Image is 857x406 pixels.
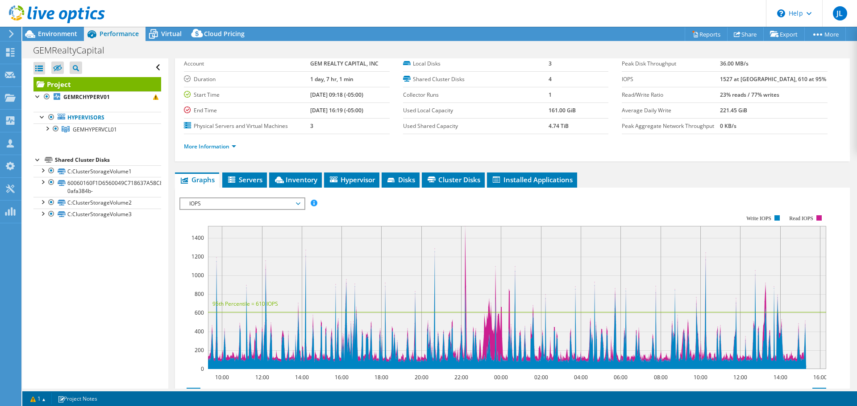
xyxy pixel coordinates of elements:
[100,29,139,38] span: Performance
[685,27,728,41] a: Reports
[184,75,310,84] label: Duration
[574,373,588,381] text: 04:00
[720,91,779,98] b: 23% reads / 77% writes
[549,75,552,83] b: 4
[720,60,749,67] b: 36.00 MB/s
[310,60,379,67] b: GEM REALTY CAPITAL, INC
[415,373,428,381] text: 20:00
[212,300,278,308] text: 95th Percentile = 610 IOPS
[24,393,52,404] a: 1
[549,122,569,130] b: 4.74 TiB
[184,90,310,99] label: Start Time
[403,122,549,131] label: Used Shared Capacity
[335,373,349,381] text: 16:00
[191,234,204,242] text: 1400
[777,9,785,17] svg: \n
[195,346,204,354] text: 200
[804,27,846,41] a: More
[746,215,771,221] text: Write IOPS
[813,373,827,381] text: 16:00
[329,175,375,184] span: Hypervisor
[215,373,229,381] text: 10:00
[227,175,262,184] span: Servers
[29,45,118,55] h1: GEMRealtyCapital
[63,93,110,101] b: GEMRCHYPERV01
[622,59,720,68] label: Peak Disk Throughput
[454,373,468,381] text: 22:00
[33,177,161,197] a: 60060160F1D6560049C718637A58C864-0afa384b-
[720,107,747,114] b: 221.45 GiB
[403,75,549,84] label: Shared Cluster Disks
[654,373,668,381] text: 08:00
[274,175,317,184] span: Inventory
[622,122,720,131] label: Peak Aggregate Network Throughput
[201,365,204,373] text: 0
[549,91,552,98] b: 1
[310,122,313,130] b: 3
[191,253,204,260] text: 1200
[733,373,747,381] text: 12:00
[774,373,787,381] text: 14:00
[491,175,573,184] span: Installed Applications
[255,373,269,381] text: 12:00
[184,122,310,131] label: Physical Servers and Virtual Machines
[33,197,161,209] a: C:ClusterStorageVolume2
[403,106,549,115] label: Used Local Capacity
[403,59,549,68] label: Local Disks
[622,90,720,99] label: Read/Write Ratio
[51,393,104,404] a: Project Notes
[720,122,736,130] b: 0 KB/s
[184,106,310,115] label: End Time
[727,27,764,41] a: Share
[549,107,576,114] b: 161.00 GiB
[403,90,549,99] label: Collector Runs
[191,271,204,279] text: 1000
[720,75,826,83] b: 1527 at [GEOGRAPHIC_DATA], 610 at 95%
[33,77,161,91] a: Project
[386,175,415,184] span: Disks
[195,290,204,298] text: 800
[38,29,77,38] span: Environment
[33,123,161,135] a: GEMHYPERVCL01
[295,373,309,381] text: 14:00
[195,328,204,335] text: 400
[622,106,720,115] label: Average Daily Write
[426,175,480,184] span: Cluster Disks
[694,373,707,381] text: 10:00
[534,373,548,381] text: 02:00
[494,373,508,381] text: 00:00
[204,29,245,38] span: Cloud Pricing
[549,60,552,67] b: 3
[614,373,628,381] text: 06:00
[622,75,720,84] label: IOPS
[310,91,363,98] b: [DATE] 09:18 (-05:00)
[310,75,354,83] b: 1 day, 7 hr, 1 min
[161,29,182,38] span: Virtual
[33,112,161,123] a: Hypervisors
[55,155,161,165] div: Shared Cluster Disks
[33,165,161,177] a: C:ClusterStorageVolume1
[833,6,847,21] span: JL
[33,91,161,103] a: GEMRCHYPERV01
[184,143,236,150] a: More Information
[195,309,204,316] text: 600
[185,198,300,209] span: IOPS
[179,175,215,184] span: Graphs
[184,59,310,68] label: Account
[763,27,805,41] a: Export
[33,209,161,220] a: C:ClusterStorageVolume3
[374,373,388,381] text: 18:00
[790,215,814,221] text: Read IOPS
[73,126,117,133] span: GEMHYPERVCL01
[310,107,363,114] b: [DATE] 16:19 (-05:00)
